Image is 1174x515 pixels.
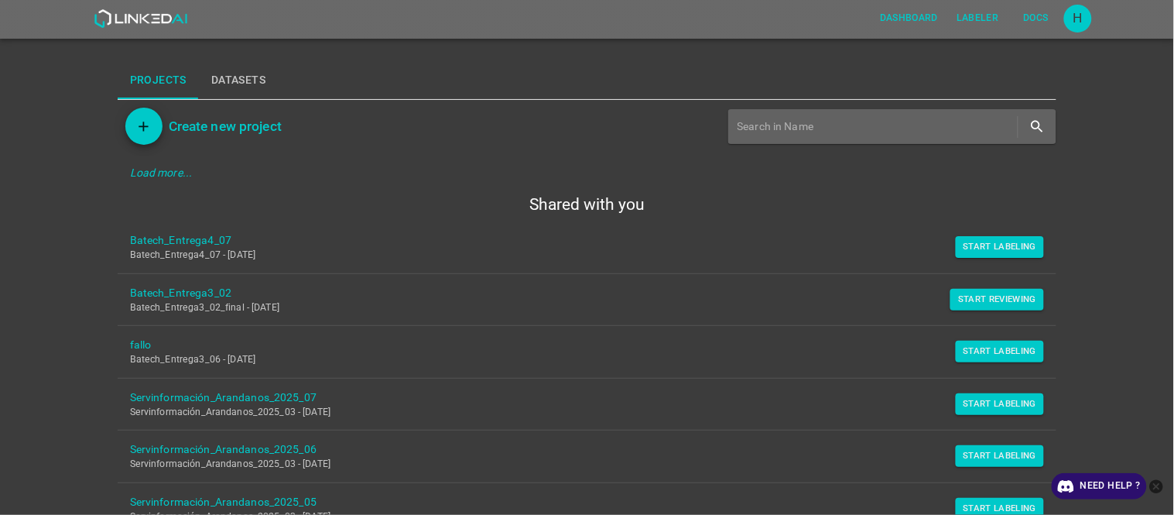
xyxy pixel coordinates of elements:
button: Dashboard [874,5,944,31]
a: Need Help ? [1052,473,1147,500]
button: Start Labeling [956,236,1045,258]
p: Servinformación_Arandanos_2025_03 - [DATE] [130,406,1020,420]
p: Batech_Entrega3_06 - [DATE] [130,353,1020,367]
button: Start Labeling [956,393,1045,415]
button: Start Labeling [956,445,1045,467]
p: Batech_Entrega4_07 - [DATE] [130,249,1020,263]
a: fallo [130,337,1020,353]
a: Labeler [947,2,1008,34]
a: Servinformación_Arandanos_2025_05 [130,494,1020,510]
a: Dashboard [871,2,947,34]
a: Docs [1008,2,1064,34]
input: Search in Name [738,115,1015,138]
em: Load more... [130,167,193,179]
div: H [1064,5,1092,33]
a: Create new project [163,115,282,137]
button: Projects [118,62,199,99]
a: Servinformación_Arandanos_2025_06 [130,441,1020,458]
button: Start Reviewing [950,289,1044,311]
button: Start Labeling [956,341,1045,362]
p: Servinformación_Arandanos_2025_03 - [DATE] [130,458,1020,472]
button: search [1022,111,1053,142]
a: Servinformación_Arandanos_2025_07 [130,390,1020,406]
button: Docs [1011,5,1061,31]
a: Batech_Entrega3_02 [130,285,1020,301]
button: Add [125,108,163,145]
div: Load more... [118,159,1057,187]
img: LinkedAI [94,9,187,28]
p: Batech_Entrega3_02_final - [DATE] [130,301,1020,315]
button: Labeler [950,5,1005,31]
h6: Create new project [169,115,282,137]
h5: Shared with you [118,194,1057,215]
button: close-help [1147,473,1166,500]
button: Open settings [1064,5,1092,33]
a: Batech_Entrega4_07 [130,232,1020,249]
button: Datasets [199,62,278,99]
